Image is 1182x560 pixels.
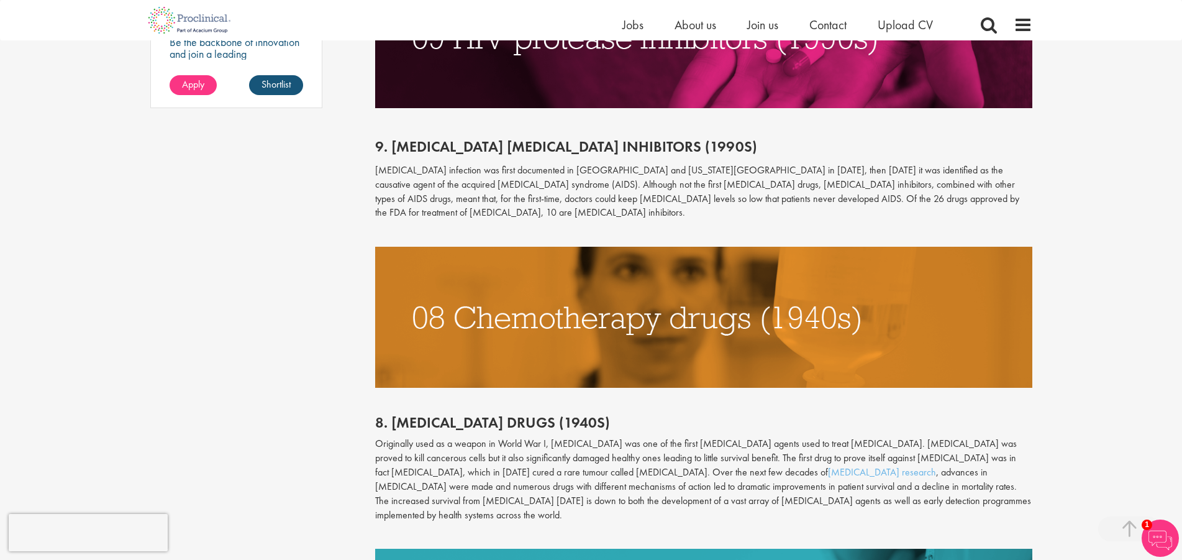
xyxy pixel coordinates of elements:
[622,17,643,33] a: Jobs
[878,17,933,33] a: Upload CV
[9,514,168,551] iframe: reCAPTCHA
[828,466,936,479] a: [MEDICAL_DATA] research
[675,17,716,33] a: About us
[747,17,778,33] a: Join us
[249,75,303,95] a: Shortlist
[375,137,757,156] span: 9. [MEDICAL_DATA] [MEDICAL_DATA] inhibitors (1990s)
[375,163,1019,219] span: [MEDICAL_DATA] infection was first documented in [GEOGRAPHIC_DATA] and [US_STATE][GEOGRAPHIC_DATA...
[1142,520,1179,557] img: Chatbot
[375,415,1032,431] h2: 8. [MEDICAL_DATA] drugs (1940s)
[809,17,847,33] a: Contact
[375,247,1032,388] img: CHEMOTHERAPY DRUGS (1940S)
[1142,520,1152,530] span: 1
[375,437,1032,522] p: Originally used as a weapon in World War I, [MEDICAL_DATA] was one of the first [MEDICAL_DATA] ag...
[182,78,204,91] span: Apply
[170,75,217,95] a: Apply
